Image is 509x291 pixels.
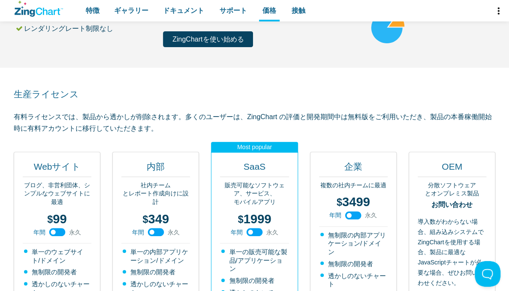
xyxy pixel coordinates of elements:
font: レンダリングレート制限なし [24,25,113,32]
font: 特徴 [86,7,99,14]
font: 無制限の内部アプリケーション/ドメイン [328,231,386,256]
font: 99 [53,212,66,226]
font: 年間 [33,229,45,236]
font: 無制限の開発者 [32,268,77,276]
font: 企業 [344,162,362,171]
font: お問い合わせ [431,201,473,208]
font: 1999 [244,212,271,226]
font: 3499 [342,195,370,209]
font: 接触 [292,7,305,14]
font: ギャラリー [114,7,148,14]
font: 内部 [147,162,165,171]
font: 複数の社内チームに最適 [320,182,386,189]
font: 永久 [168,229,180,236]
font: 無制限の開発者 [328,260,373,267]
font: 無制限の開発者 [130,268,175,276]
a: ZingChartロゴ。クリックするとホームページに戻ります [15,1,63,17]
font: OEM [442,162,462,171]
font: 永久 [266,229,278,236]
font: SaaS [244,162,265,171]
font: 単一のウェブサイト/ドメイン [32,248,83,264]
font: ドキュメント [163,7,204,14]
font: ZingChartを使い始める [172,36,244,43]
font: 単一の販売可能な製品/アプリケーション [229,248,287,273]
font: Webサイト [34,162,81,171]
font: 生産ライセンス [14,89,79,99]
font: 349 [148,212,169,226]
font: 無制限の開発者 [229,277,274,284]
font: 年間 [329,212,341,219]
font: 販売可能なソフトウェア、サービス、 [225,182,285,197]
font: 永久 [69,229,81,236]
a: ZingChartを使い始める [163,31,253,47]
font: 有料ライセンスでは、製品から透かしが削除されます。多くのユーザーは、ZingChart の評価と開発期間中は無料版をご利用いただき、製品の本番稼働開始時に有料アカウントに移行していただきます。 [14,113,492,132]
iframe: カスタマーサポートを切り替える [475,261,500,287]
font: とオンプレミス製品 [425,190,479,197]
font: 分散ソフトウェア [428,182,476,189]
font: サポート [220,7,247,14]
font: 永久 [365,212,377,219]
font: 透かしのないチャート [328,272,386,288]
font: 年間 [132,229,144,236]
font: 単一の内部アプリケーション/ドメイン [130,248,188,264]
font: ブログ、非営利団体、シンプルなウェブサイトに最適 [24,182,90,205]
font: 導入数がわからない場合、組み込みシステムでZingChartを使用する場合、製品に最適なJavaScriptチャートが必要な場合、ぜひお問い合わせください。 [418,218,484,286]
font: 価格 [262,7,276,14]
font: モバイルアプリ [234,198,276,205]
font: とレポート作成向けに設計 [123,190,189,205]
font: 社内チーム [141,182,171,189]
font: 年間 [231,229,243,236]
